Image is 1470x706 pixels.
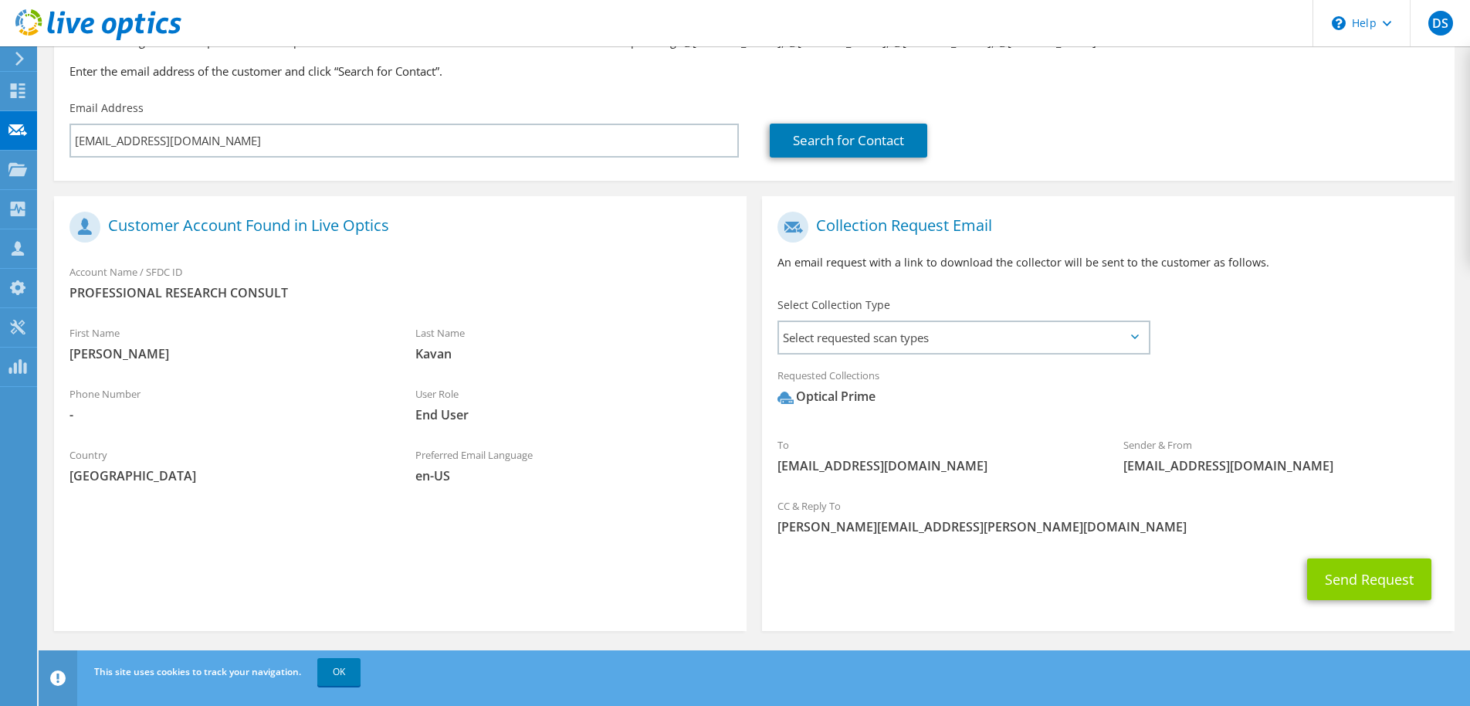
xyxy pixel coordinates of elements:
[1108,429,1454,482] div: Sender & From
[400,439,746,492] div: Preferred Email Language
[777,254,1439,271] p: An email request with a link to download the collector will be sent to the customer as follows.
[400,378,746,431] div: User Role
[1123,457,1438,474] span: [EMAIL_ADDRESS][DOMAIN_NAME]
[415,406,730,423] span: End User
[777,457,1092,474] span: [EMAIL_ADDRESS][DOMAIN_NAME]
[69,284,731,301] span: PROFESSIONAL RESEARCH CONSULT
[54,256,747,309] div: Account Name / SFDC ID
[54,378,400,431] div: Phone Number
[415,345,730,362] span: Kavan
[69,467,384,484] span: [GEOGRAPHIC_DATA]
[1307,558,1431,600] button: Send Request
[400,317,746,370] div: Last Name
[777,297,890,313] label: Select Collection Type
[777,518,1439,535] span: [PERSON_NAME][EMAIL_ADDRESS][PERSON_NAME][DOMAIN_NAME]
[1332,16,1346,30] svg: \n
[762,359,1455,421] div: Requested Collections
[1428,11,1453,36] span: DS
[762,490,1455,543] div: CC & Reply To
[779,322,1148,353] span: Select requested scan types
[317,658,361,686] a: OK
[777,212,1431,243] h1: Collection Request Email
[54,439,400,492] div: Country
[770,124,927,158] a: Search for Contact
[69,212,723,243] h1: Customer Account Found in Live Optics
[69,63,1439,80] h3: Enter the email address of the customer and click “Search for Contact”.
[69,406,384,423] span: -
[777,388,876,406] div: Optical Prime
[69,100,144,116] label: Email Address
[54,317,400,370] div: First Name
[69,345,384,362] span: [PERSON_NAME]
[415,467,730,484] span: en-US
[762,429,1108,482] div: To
[94,665,301,678] span: This site uses cookies to track your navigation.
